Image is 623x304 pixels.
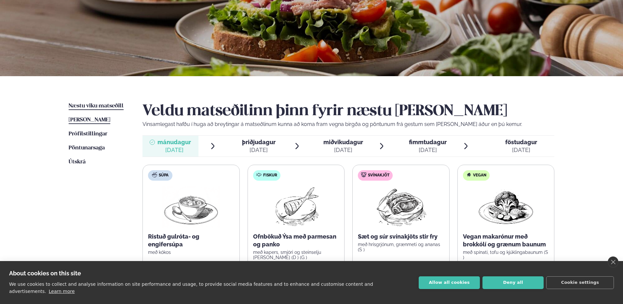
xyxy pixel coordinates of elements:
[69,117,110,123] span: [PERSON_NAME]
[463,233,549,248] p: Vegan makarónur með brokkólí og grænum baunum
[372,186,430,228] img: Pork-Meat.png
[242,146,276,154] div: [DATE]
[463,250,549,260] p: með spínati, tofu og kjúklingabaunum (S )
[505,139,537,145] span: föstudagur
[419,276,480,289] button: Allow all cookies
[69,116,110,124] a: [PERSON_NAME]
[409,139,447,145] span: fimmtudagur
[69,144,105,152] a: Pöntunarsaga
[242,139,276,145] span: þriðjudagur
[477,186,535,228] img: Vegan.png
[69,102,124,110] a: Næstu viku matseðill
[148,250,234,255] p: með kókos
[152,172,157,177] img: soup.svg
[253,250,339,260] p: með kapers, smjöri og steinselju [PERSON_NAME] (D ) (G )
[69,103,124,109] span: Næstu viku matseðill
[157,139,191,145] span: mánudagur
[157,146,191,154] div: [DATE]
[263,173,277,178] span: Fiskur
[253,233,339,248] p: Ofnbökuð Ýsa með parmesan og panko
[142,120,554,128] p: Vinsamlegast hafðu í huga að breytingar á matseðlinum kunna að koma fram vegna birgða og pöntunum...
[473,173,486,178] span: Vegan
[358,233,444,241] p: Sæt og súr svínakjöts stir fry
[69,158,86,166] a: Útskrá
[368,173,389,178] span: Svínakjöt
[267,186,325,228] img: Fish.png
[69,159,86,165] span: Útskrá
[608,256,618,268] a: close
[256,172,262,177] img: fish.svg
[323,139,363,145] span: miðvikudagur
[49,289,75,294] a: Learn more
[142,102,554,120] h2: Veldu matseðilinn þinn fyrir næstu [PERSON_NAME]
[409,146,447,154] div: [DATE]
[9,282,373,294] p: We use cookies to collect and analyse information on site performance and usage, to provide socia...
[323,146,363,154] div: [DATE]
[69,145,105,151] span: Pöntunarsaga
[482,276,544,289] button: Deny all
[505,146,537,154] div: [DATE]
[546,276,614,289] button: Cookie settings
[361,172,366,177] img: pork.svg
[159,173,169,178] span: Súpa
[466,172,471,177] img: Vegan.svg
[162,186,220,228] img: Soup.png
[69,130,107,138] a: Prófílstillingar
[9,270,81,277] strong: About cookies on this site
[69,131,107,137] span: Prófílstillingar
[358,242,444,252] p: með hrísgrjónum, grænmeti og ananas (S )
[148,233,234,248] p: Ristuð gulróta- og engifersúpa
